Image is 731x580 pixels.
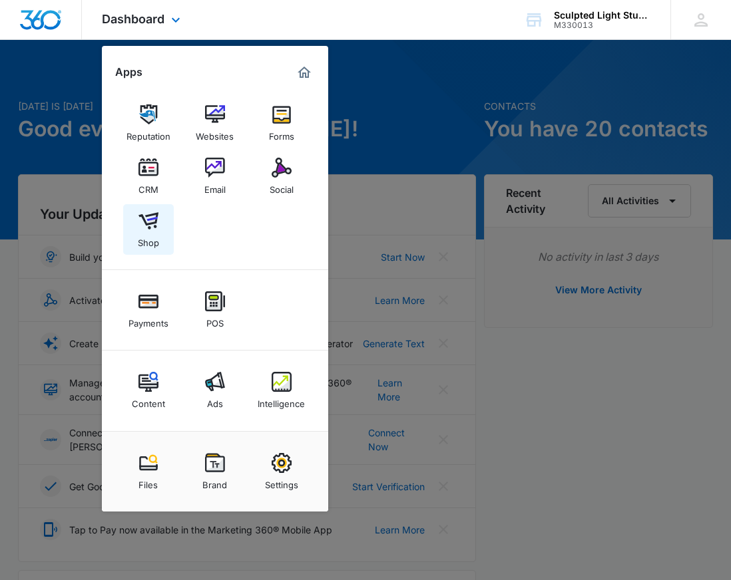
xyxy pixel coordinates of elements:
a: Settings [256,446,307,497]
a: Files [123,446,174,497]
a: Marketing 360® Dashboard [294,62,315,83]
div: Ads [207,392,223,409]
a: Reputation [123,98,174,148]
div: account id [554,21,651,30]
a: CRM [123,151,174,202]
div: Files [138,473,158,490]
a: Social [256,151,307,202]
a: Brand [190,446,240,497]
div: Websites [196,124,234,142]
a: Intelligence [256,365,307,416]
span: Dashboard [102,12,164,26]
a: Email [190,151,240,202]
div: Email [204,178,226,195]
div: Intelligence [258,392,305,409]
a: POS [190,285,240,335]
a: Websites [190,98,240,148]
a: Payments [123,285,174,335]
div: Shop [138,231,159,248]
div: CRM [138,178,158,195]
div: Forms [269,124,294,142]
a: Shop [123,204,174,255]
div: Brand [202,473,227,490]
a: Content [123,365,174,416]
div: Content [132,392,165,409]
h2: Apps [115,66,142,78]
a: Ads [190,365,240,416]
div: Payments [128,311,168,329]
div: Settings [265,473,298,490]
div: account name [554,10,651,21]
div: POS [206,311,224,329]
a: Forms [256,98,307,148]
div: Social [270,178,294,195]
div: Reputation [126,124,170,142]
